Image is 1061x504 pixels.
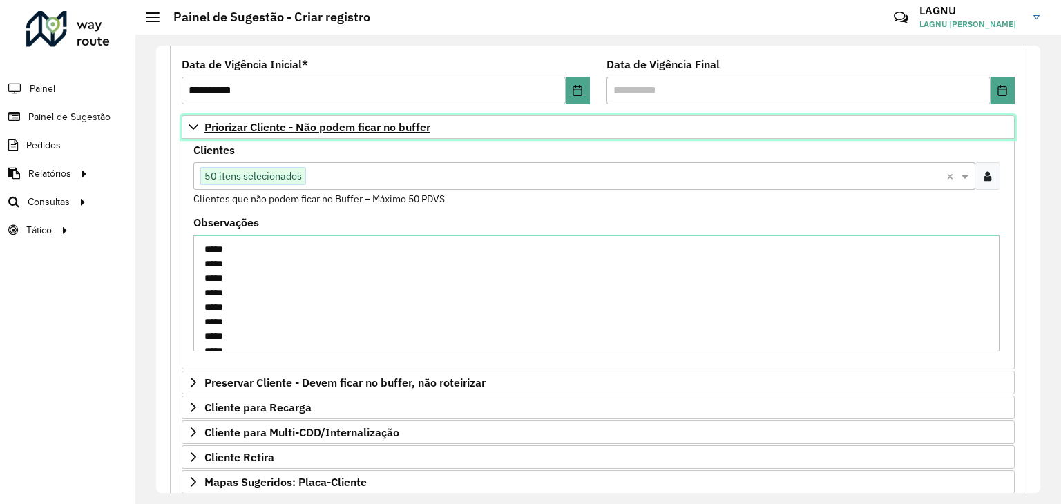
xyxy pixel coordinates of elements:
h2: Painel de Sugestão - Criar registro [160,10,370,25]
a: Cliente para Multi-CDD/Internalização [182,420,1015,444]
button: Choose Date [566,77,590,104]
label: Observações [193,214,259,231]
span: Cliente para Recarga [204,402,312,413]
span: LAGNU [PERSON_NAME] [919,18,1023,30]
span: Tático [26,223,52,238]
a: Preservar Cliente - Devem ficar no buffer, não roteirizar [182,371,1015,394]
span: Clear all [946,168,958,184]
span: Mapas Sugeridos: Placa-Cliente [204,476,367,487]
span: Painel de Sugestão [28,110,111,124]
label: Data de Vigência Inicial [182,56,308,72]
a: Mapas Sugeridos: Placa-Cliente [182,470,1015,494]
a: Contato Rápido [886,3,916,32]
a: Cliente Retira [182,445,1015,469]
label: Data de Vigência Final [606,56,720,72]
button: Choose Date [991,77,1015,104]
span: 50 itens selecionados [201,168,305,184]
span: Pedidos [26,138,61,153]
span: Cliente Retira [204,452,274,463]
span: Relatórios [28,166,71,181]
a: Priorizar Cliente - Não podem ficar no buffer [182,115,1015,139]
div: Priorizar Cliente - Não podem ficar no buffer [182,139,1015,369]
span: Painel [30,81,55,96]
small: Clientes que não podem ficar no Buffer – Máximo 50 PDVS [193,193,445,205]
span: Cliente para Multi-CDD/Internalização [204,427,399,438]
h3: LAGNU [919,4,1023,17]
span: Priorizar Cliente - Não podem ficar no buffer [204,122,430,133]
label: Clientes [193,142,235,158]
span: Preservar Cliente - Devem ficar no buffer, não roteirizar [204,377,486,388]
a: Cliente para Recarga [182,396,1015,419]
span: Consultas [28,195,70,209]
